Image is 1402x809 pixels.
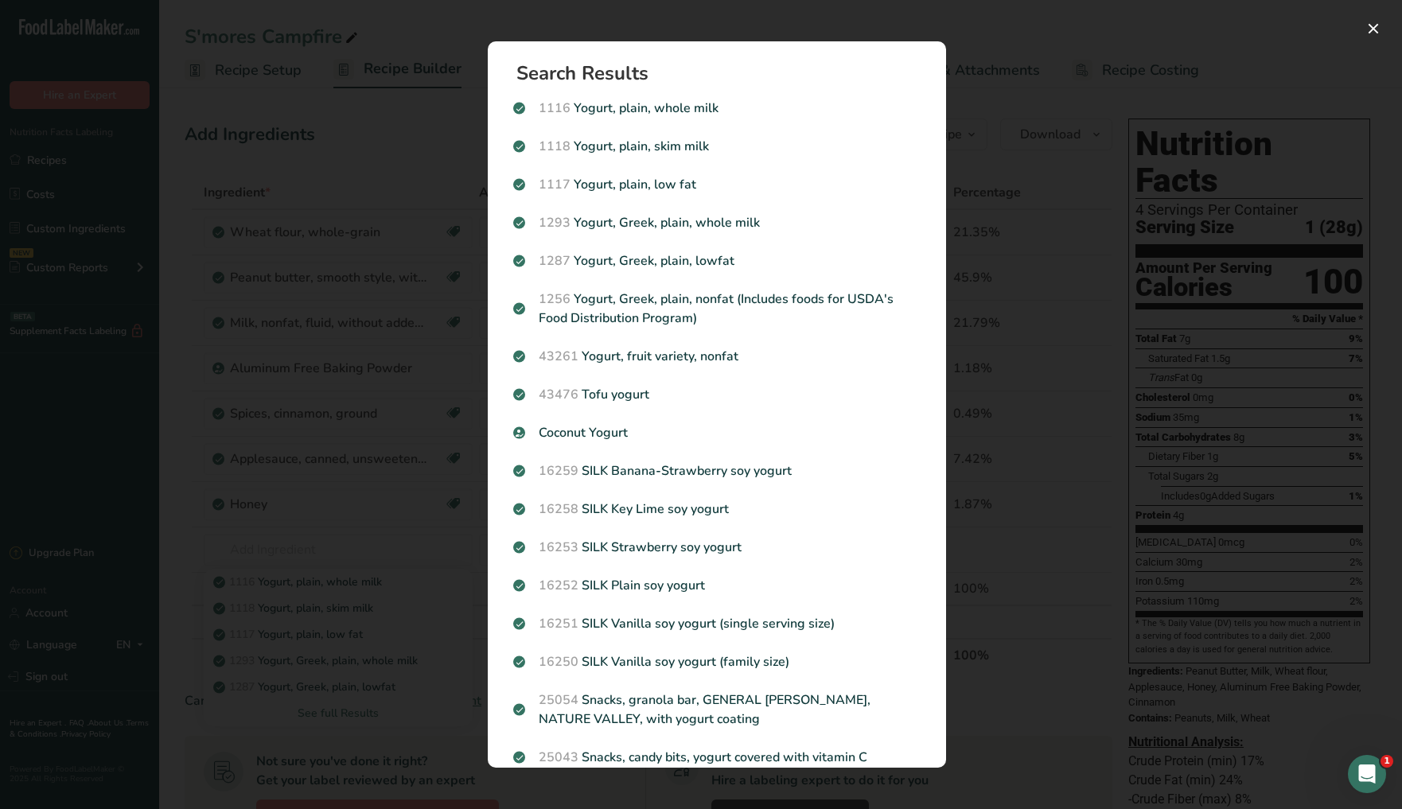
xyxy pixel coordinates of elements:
div: Send us a message [33,228,266,244]
p: SILK Vanilla soy yogurt (single serving size) [513,614,921,633]
span: 43476 [539,386,578,403]
p: Hi [PERSON_NAME] 👋 [32,113,286,167]
p: Yogurt, plain, whole milk [513,99,921,118]
p: SILK Vanilla soy yogurt (family size) [513,652,921,671]
span: 16251 [539,615,578,632]
img: logo [32,36,138,50]
div: Close [274,25,302,54]
p: Snacks, candy bits, yogurt covered with vitamin C [513,748,921,767]
p: SILK Strawberry soy yogurt [513,538,921,557]
p: SILK Key Lime soy yogurt [513,500,921,519]
span: Home [21,536,57,547]
span: 1 [1381,755,1393,768]
span: 25043 [539,749,578,766]
p: SILK Banana-Strawberry soy yogurt [513,461,921,480]
p: SILK Plain soy yogurt [513,576,921,595]
div: Send us a message [16,214,302,258]
div: How to Print Your Labels & Choose the Right Printer [23,403,295,449]
span: 1116 [539,99,571,117]
div: How Subscription Upgrades Work on [DOMAIN_NAME] [33,456,267,489]
img: Profile image for Reem [231,25,263,57]
span: 16258 [539,500,578,518]
p: Yogurt, plain, low fat [513,175,921,194]
p: Coconut Yogurt [513,423,921,442]
button: Messages [80,496,159,560]
p: Snacks, granola bar, GENERAL [PERSON_NAME], NATURE VALLEY, with yogurt coating [513,690,921,729]
span: 25054 [539,691,578,709]
div: Hire an Expert Services [23,374,295,403]
span: 16250 [539,653,578,671]
span: 43261 [539,348,578,365]
button: Help [159,496,239,560]
p: Tofu yogurt [513,385,921,404]
p: Yogurt, Greek, plain, nonfat (Includes foods for USDA's Food Distribution Program) [513,290,921,328]
img: Profile image for Rachelle [201,25,232,57]
iframe: Intercom live chat [1348,755,1386,793]
p: Yogurt, Greek, plain, whole milk [513,213,921,232]
p: Yogurt, fruit variety, nonfat [513,347,921,366]
span: Search for help [33,281,129,298]
div: How to Print Your Labels & Choose the Right Printer [33,410,267,443]
div: How to Create and Customize a Compliant Nutrition Label with Food Label Maker [23,311,295,374]
p: Yogurt, Greek, plain, lowfat [513,251,921,270]
span: Help [186,536,212,547]
h1: Search Results [516,64,930,83]
span: 1287 [539,252,571,270]
span: 1256 [539,290,571,308]
p: How can we help? [32,167,286,194]
span: 16253 [539,539,578,556]
p: Yogurt, plain, skim milk [513,137,921,156]
span: News [263,536,294,547]
div: How Subscription Upgrades Work on [DOMAIN_NAME] [23,449,295,496]
span: 16259 [539,462,578,480]
span: 1118 [539,138,571,155]
span: Messages [92,536,147,547]
span: 1293 [539,214,571,231]
img: Profile image for Rana [170,25,202,57]
div: How to Create and Customize a Compliant Nutrition Label with Food Label Maker [33,317,267,368]
button: News [239,496,318,560]
span: 16252 [539,577,578,594]
span: 1117 [539,176,571,193]
div: Hire an Expert Services [33,380,267,397]
button: Search for help [23,273,295,305]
